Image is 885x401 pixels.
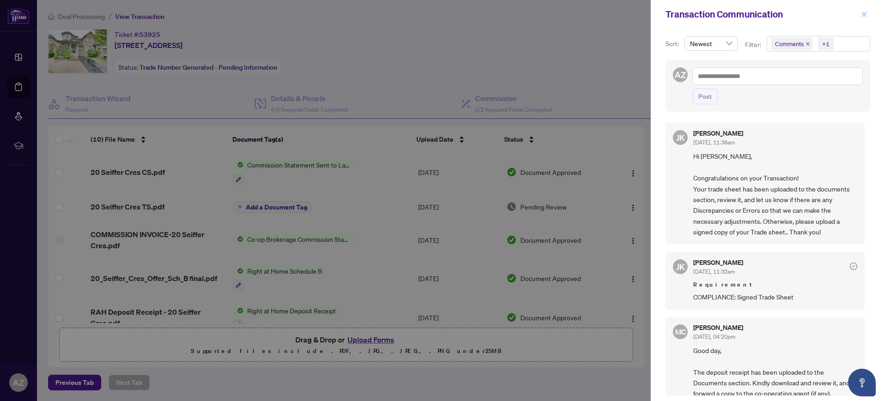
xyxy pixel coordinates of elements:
span: Comments [775,39,804,48]
div: Transaction Communication [665,7,858,21]
span: [DATE], 04:20pm [693,333,735,340]
p: Filter: [745,40,763,50]
span: close [861,11,867,18]
span: Requirement [693,280,857,289]
span: MC [675,326,686,337]
h5: [PERSON_NAME] [693,259,743,266]
span: [DATE], 11:38am [693,139,735,146]
span: Newest [690,36,732,50]
h5: [PERSON_NAME] [693,324,743,331]
span: JK [676,131,685,144]
span: COMPLIANCE: Signed Trade Sheet [693,292,857,302]
p: Sort: [665,39,681,49]
button: Post [692,89,718,104]
span: Comments [771,37,812,50]
span: [DATE], 11:32am [693,268,735,275]
h5: [PERSON_NAME] [693,130,743,137]
span: check-circle [850,263,857,270]
span: close [806,42,810,46]
span: AZ [675,68,686,81]
span: Hi [PERSON_NAME], Congratulations on your Transaction! Your trade sheet has been uploaded to the ... [693,151,857,237]
span: JK [676,260,685,273]
button: Open asap [848,369,876,396]
div: +1 [822,39,830,48]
